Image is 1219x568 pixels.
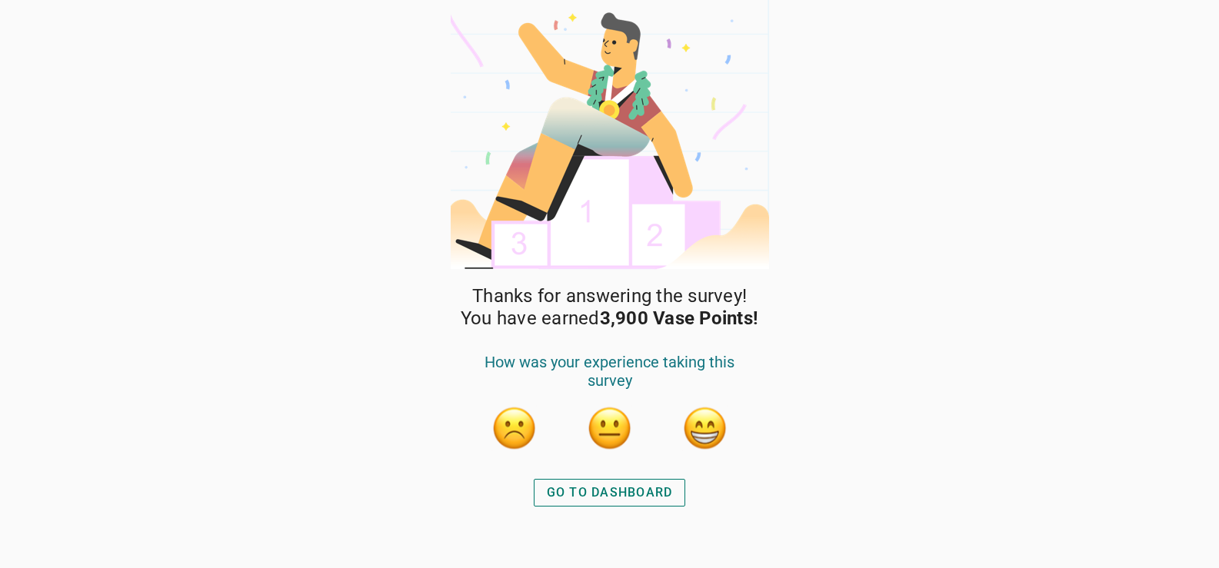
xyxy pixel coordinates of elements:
div: GO TO DASHBOARD [547,483,673,502]
button: GO TO DASHBOARD [534,479,686,507]
div: How was your experience taking this survey [467,353,753,405]
span: You have earned [461,307,758,330]
span: Thanks for answering the survey! [472,285,747,307]
strong: 3,900 Vase Points! [600,307,759,329]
